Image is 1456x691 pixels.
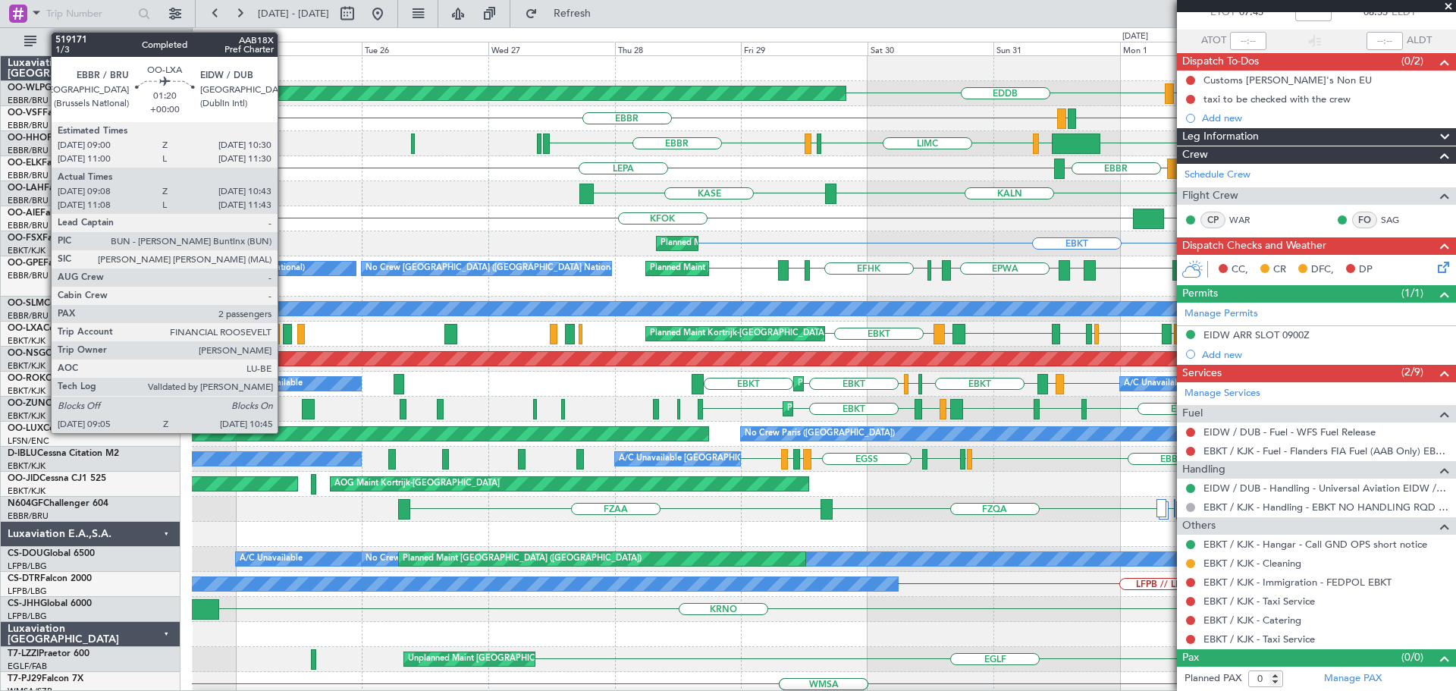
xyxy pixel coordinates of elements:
[1203,576,1392,589] a: EBKT / KJK - Immigration - FEDPOL EBKT
[8,460,45,472] a: EBKT/KJK
[1359,262,1373,278] span: DP
[8,674,83,683] a: T7-PJ29Falcon 7X
[8,234,42,243] span: OO-FSX
[1185,306,1258,322] a: Manage Permits
[8,649,89,658] a: T7-LZZIPraetor 600
[8,133,89,143] a: OO-HHOFalcon 8X
[1185,168,1250,183] a: Schedule Crew
[8,209,82,218] a: OO-AIEFalcon 7X
[1182,53,1259,71] span: Dispatch To-Dos
[1182,285,1218,303] span: Permits
[8,574,40,583] span: CS-DTR
[8,259,43,268] span: OO-GPE
[8,310,49,322] a: EBBR/BRU
[1124,372,1366,395] div: A/C Unavailable [GEOGRAPHIC_DATA]-[GEOGRAPHIC_DATA]
[8,499,43,508] span: N604GF
[798,372,974,395] div: Planned Maint Kortrijk-[GEOGRAPHIC_DATA]
[661,232,837,255] div: Planned Maint Kortrijk-[GEOGRAPHIC_DATA]
[650,322,827,345] div: Planned Maint Kortrijk-[GEOGRAPHIC_DATA]
[650,257,924,280] div: Planned Maint [GEOGRAPHIC_DATA] ([GEOGRAPHIC_DATA] National)
[8,385,45,397] a: EBKT/KJK
[1381,213,1415,227] a: SAG
[541,8,604,19] span: Refresh
[1185,386,1260,401] a: Manage Services
[488,42,615,55] div: Wed 27
[8,95,49,106] a: EBBR/BRU
[8,83,96,93] a: OO-WLPGlobal 5500
[1202,348,1448,361] div: Add new
[8,399,45,408] span: OO-ZUN
[1185,671,1241,686] label: Planned PAX
[787,397,964,420] div: Planned Maint Kortrijk-[GEOGRAPHIC_DATA]
[8,245,45,256] a: EBKT/KJK
[1401,53,1423,69] span: (0/2)
[8,599,92,608] a: CS-JHHGlobal 6000
[8,108,84,118] a: OO-VSFFalcon 8X
[1203,74,1372,86] div: Customs [PERSON_NAME]'s Non EU
[1120,42,1247,55] div: Mon 1
[8,586,47,597] a: LFPB/LBG
[1182,649,1199,667] span: Pax
[366,548,400,570] div: No Crew
[8,374,45,383] span: OO-ROK
[1392,5,1416,20] span: ELDT
[362,42,488,55] div: Tue 26
[236,42,362,55] div: Mon 25
[366,257,620,280] div: No Crew [GEOGRAPHIC_DATA] ([GEOGRAPHIC_DATA] National)
[334,473,500,495] div: AOG Maint Kortrijk-[GEOGRAPHIC_DATA]
[8,674,42,683] span: T7-PJ29
[8,209,40,218] span: OO-AIE
[1182,146,1208,164] span: Crew
[8,335,45,347] a: EBKT/KJK
[8,270,49,281] a: EBBR/BRU
[8,324,127,333] a: OO-LXACessna Citation CJ4
[1210,5,1235,20] span: ETOT
[8,170,49,181] a: EBBR/BRU
[1182,365,1222,382] span: Services
[8,259,133,268] a: OO-GPEFalcon 900EX EASy II
[993,42,1120,55] div: Sun 31
[8,374,130,383] a: OO-ROKCessna Citation CJ4
[1230,32,1266,50] input: --:--
[619,448,861,470] div: A/C Unavailable [GEOGRAPHIC_DATA]-[GEOGRAPHIC_DATA]
[1273,262,1286,278] span: CR
[8,549,95,558] a: CS-DOUGlobal 6500
[1401,364,1423,380] span: (2/9)
[1200,212,1225,228] div: CP
[8,108,42,118] span: OO-VSF
[8,649,39,658] span: T7-LZZI
[8,435,49,447] a: LFSN/ENC
[1239,5,1263,20] span: 07:45
[8,159,42,168] span: OO-ELK
[1182,517,1216,535] span: Others
[1203,426,1376,438] a: EIDW / DUB - Fuel - WFS Fuel Release
[8,410,45,422] a: EBKT/KJK
[8,324,43,333] span: OO-LXA
[8,159,83,168] a: OO-ELKFalcon 8X
[8,220,49,231] a: EBBR/BRU
[1363,5,1388,20] span: 08:55
[8,195,49,206] a: EBBR/BRU
[1352,212,1377,228] div: FO
[8,449,37,458] span: D-IBLU
[1311,262,1334,278] span: DFC,
[1203,328,1310,341] div: EIDW ARR SLOT 0900Z
[8,485,45,497] a: EBKT/KJK
[1203,538,1427,551] a: EBKT / KJK - Hangar - Call GND OPS short notice
[8,299,128,308] a: OO-SLMCessna Citation XLS
[8,611,47,622] a: LFPB/LBG
[1182,461,1225,479] span: Handling
[1203,444,1448,457] a: EBKT / KJK - Fuel - Flanders FIA Fuel (AAB Only) EBKT / KJK
[1182,187,1238,205] span: Flight Crew
[8,234,84,243] a: OO-FSXFalcon 7X
[1203,595,1315,608] a: EBKT / KJK - Taxi Service
[1407,33,1432,49] span: ALDT
[1229,213,1263,227] a: WAR
[1182,405,1203,422] span: Fuel
[258,7,329,20] span: [DATE] - [DATE]
[8,424,43,433] span: OO-LUX
[1201,33,1226,49] span: ATOT
[518,2,609,26] button: Refresh
[1232,262,1248,278] span: CC,
[1401,285,1423,301] span: (1/1)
